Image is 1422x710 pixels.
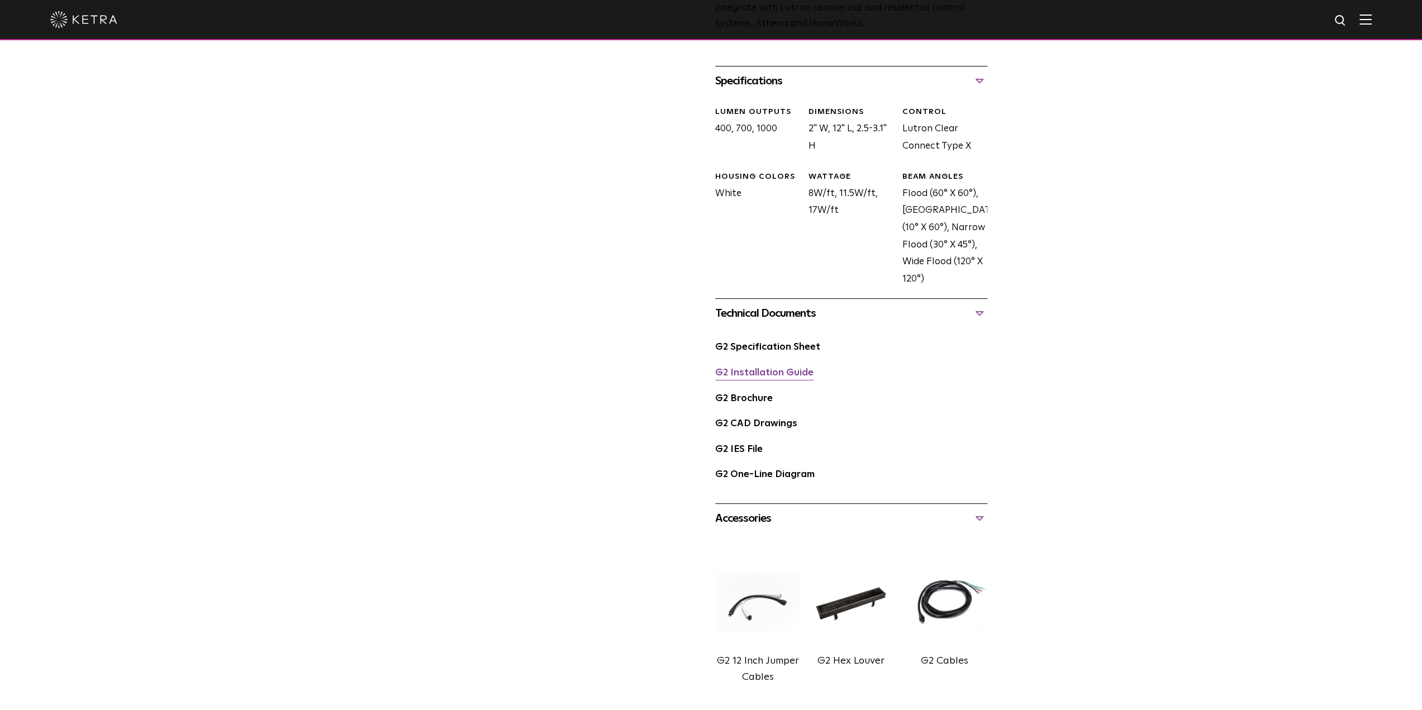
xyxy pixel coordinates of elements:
[50,11,117,28] img: ketra-logo-2019-white
[893,107,987,155] div: Lutron Clear Connect Type X
[716,656,798,682] label: G2 12 Inch Jumper Cables
[715,419,797,428] a: G2 CAD Drawings
[715,72,987,90] div: Specifications
[715,107,800,118] div: LUMEN OUTPUTS
[1334,14,1348,28] img: search icon
[715,445,763,454] a: G2 IES File
[715,509,987,527] div: Accessories
[715,342,820,352] a: G2 Specification Sheet
[921,656,968,666] label: G2 Cables
[902,555,987,650] img: G2 cables
[715,304,987,322] div: Technical Documents
[809,107,893,118] div: DIMENSIONS
[715,394,773,403] a: G2 Brochure
[809,171,893,183] div: WATTAGE
[707,171,800,288] div: White
[715,368,814,378] a: G2 Installation Guide
[800,171,893,288] div: 8W/ft, 11.5W/ft, 17W/ft
[800,107,893,155] div: 2" W, 12" L, 2.5-3.1" H
[902,171,987,183] div: BEAM ANGLES
[817,656,884,666] label: G2 Hex Louver
[715,470,815,479] a: G2 One-Line Diagram
[707,107,800,155] div: 400, 700, 1000
[1359,14,1372,25] img: Hamburger%20Nav.svg
[715,171,800,183] div: HOUSING COLORS
[902,107,987,118] div: CONTROL
[715,555,800,650] img: G2 12 inch cables
[893,171,987,288] div: Flood (60° X 60°), [GEOGRAPHIC_DATA] (10° X 60°), Narrow Flood (30° X 45°), Wide Flood (120° X 120°)
[809,555,893,650] img: G2 Hex Louver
